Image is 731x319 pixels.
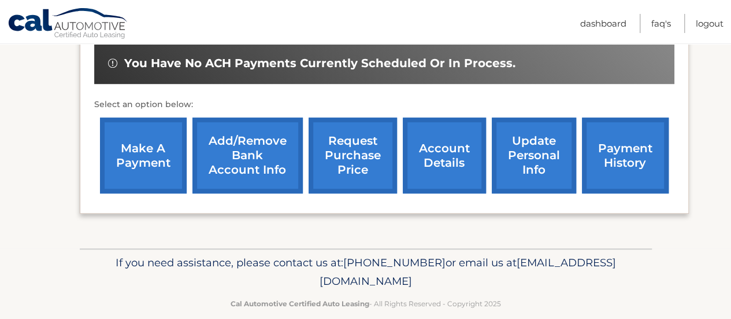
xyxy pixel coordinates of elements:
[231,299,369,308] strong: Cal Automotive Certified Auto Leasing
[87,254,644,291] p: If you need assistance, please contact us at: or email us at
[651,14,671,33] a: FAQ's
[582,118,669,193] a: payment history
[94,98,674,112] p: Select an option below:
[320,256,616,288] span: [EMAIL_ADDRESS][DOMAIN_NAME]
[8,8,129,41] a: Cal Automotive
[87,298,644,310] p: - All Rights Reserved - Copyright 2025
[124,56,515,71] span: You have no ACH payments currently scheduled or in process.
[192,118,303,193] a: Add/Remove bank account info
[343,256,446,269] span: [PHONE_NUMBER]
[309,118,397,193] a: request purchase price
[100,118,187,193] a: make a payment
[580,14,626,33] a: Dashboard
[696,14,723,33] a: Logout
[403,118,486,193] a: account details
[108,58,117,68] img: alert-white.svg
[492,118,576,193] a: update personal info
